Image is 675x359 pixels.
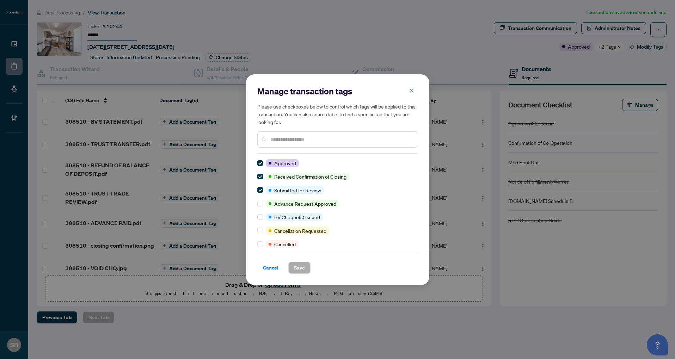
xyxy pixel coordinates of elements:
span: Submitted for Review [274,186,321,194]
span: Advance Request Approved [274,200,336,208]
button: Open asap [647,334,668,355]
button: Cancel [257,262,284,274]
h2: Manage transaction tags [257,86,418,97]
span: Approved [274,159,296,167]
span: Received Confirmation of Closing [274,173,346,180]
h5: Please use checkboxes below to control which tags will be applied to this transaction. You can al... [257,103,418,126]
span: Cancel [263,262,278,273]
span: close [409,88,414,93]
button: Save [288,262,311,274]
span: BV Cheque(s) Issued [274,213,320,221]
span: Cancellation Requested [274,227,326,235]
span: Cancelled [274,240,296,248]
